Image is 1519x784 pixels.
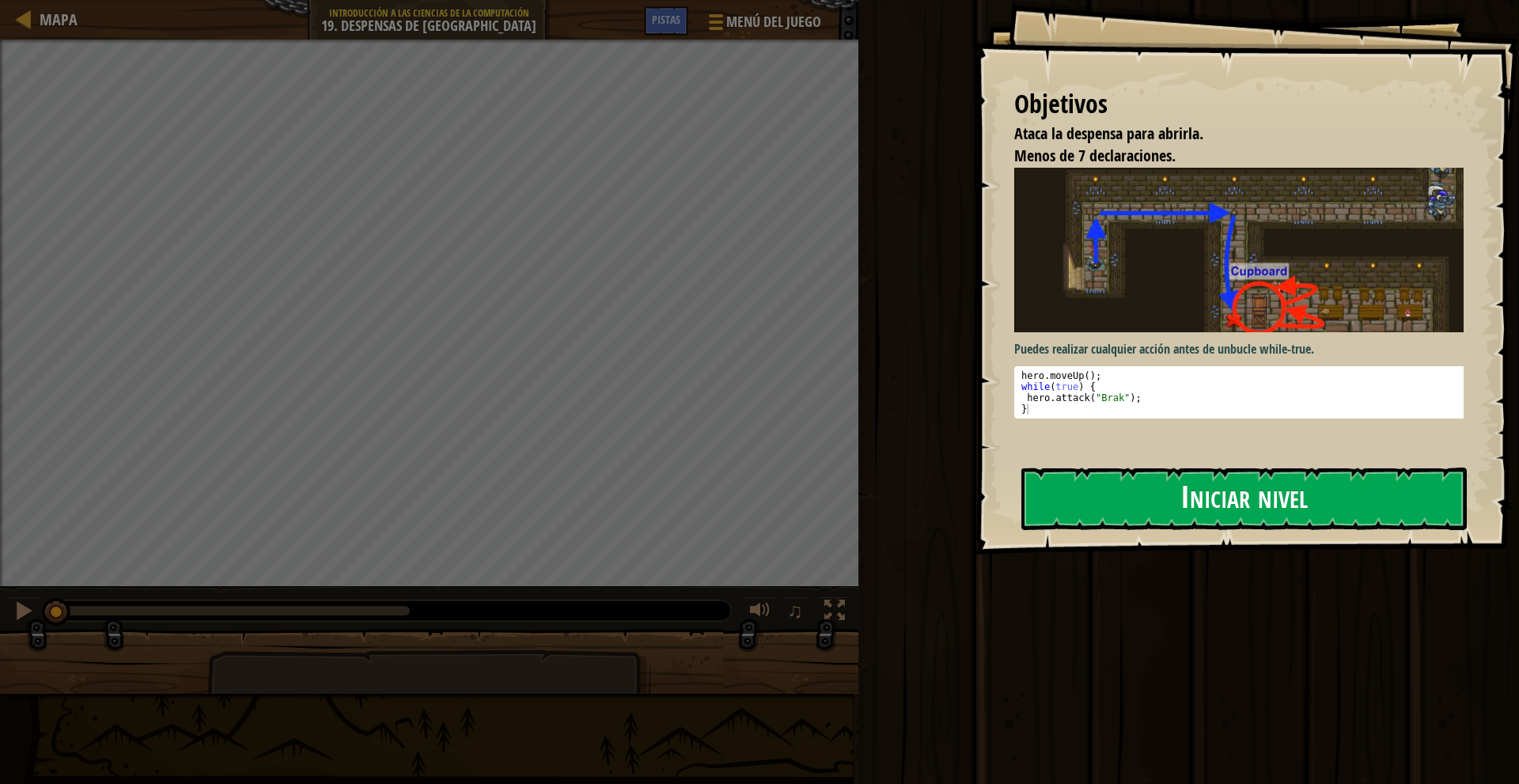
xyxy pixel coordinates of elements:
[696,6,831,44] button: Menú del Juego
[1014,340,1475,358] p: Puedes realizar cualquier acción antes de un .
[1014,86,1464,123] div: Objetivos
[994,145,1460,168] li: Menos de 7 declaraciones.
[1014,145,1176,166] span: Menos de 7 declaraciones.
[1014,168,1475,332] img: Despensas de Kithgard
[8,597,40,629] button: Ctrl + P: Pause
[1014,123,1203,144] span: Ataca la despensa para abrirla.
[787,599,803,623] span: ♫
[32,9,78,30] a: Mapa
[994,123,1460,146] li: Ataca la despensa para abrirla.
[744,597,776,629] button: Ajustar el volúmen
[784,597,811,629] button: ♫
[40,9,78,30] span: Mapa
[1230,340,1311,358] strong: bucle while-true
[819,597,850,629] button: Cambia a pantalla completa.
[1021,468,1467,530] button: Iniciar nivel
[652,12,680,27] span: Pistas
[726,12,821,32] span: Menú del Juego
